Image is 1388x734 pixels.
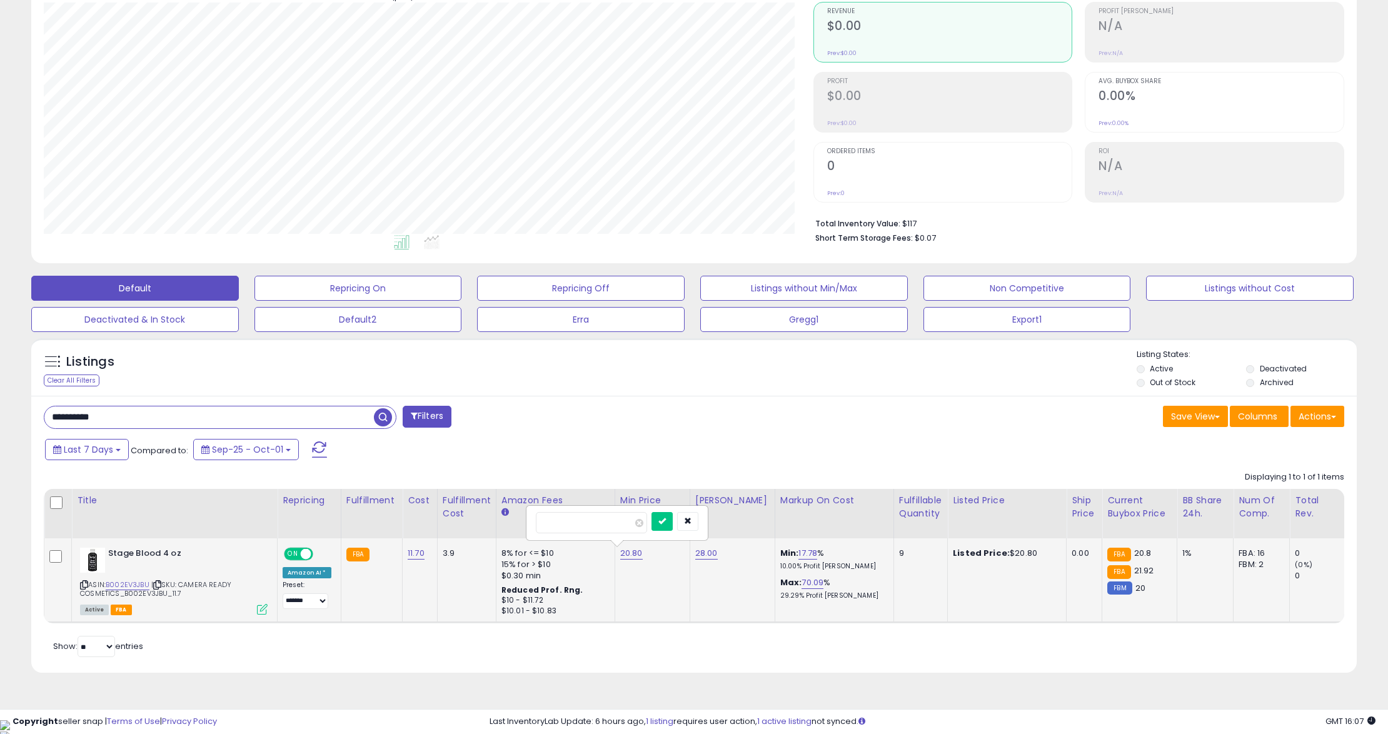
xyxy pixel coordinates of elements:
[757,715,812,727] a: 1 active listing
[162,715,217,727] a: Privacy Policy
[1239,548,1280,559] div: FBA: 16
[64,443,113,456] span: Last 7 Days
[1290,406,1344,427] button: Actions
[501,548,605,559] div: 8% for <= $10
[443,494,491,520] div: Fulfillment Cost
[899,494,942,520] div: Fulfillable Quantity
[827,8,1072,15] span: Revenue
[501,507,509,518] small: Amazon Fees.
[501,570,605,581] div: $0.30 min
[1150,363,1173,374] label: Active
[77,494,272,507] div: Title
[780,576,802,588] b: Max:
[1295,570,1345,581] div: 0
[827,49,857,57] small: Prev: $0.00
[1230,406,1289,427] button: Columns
[501,595,605,606] div: $10 - $11.72
[477,276,685,301] button: Repricing Off
[311,549,331,560] span: OFF
[1150,377,1195,388] label: Out of Stock
[31,307,239,332] button: Deactivated & In Stock
[1099,19,1344,36] h2: N/A
[1295,494,1340,520] div: Total Rev.
[80,580,231,598] span: | SKU: CAMERA READY COSMETICS_B002EV3JBU_11.7
[1238,410,1277,423] span: Columns
[501,494,610,507] div: Amazon Fees
[1260,377,1294,388] label: Archived
[346,494,397,507] div: Fulfillment
[111,605,132,615] span: FBA
[80,605,109,615] span: All listings currently available for purchase on Amazon
[700,276,908,301] button: Listings without Min/Max
[700,307,908,332] button: Gregg1
[45,439,129,460] button: Last 7 Days
[827,159,1072,176] h2: 0
[403,406,451,428] button: Filters
[827,189,845,197] small: Prev: 0
[107,715,160,727] a: Terms of Use
[695,547,718,560] a: 28.00
[1072,548,1092,559] div: 0.00
[31,276,239,301] button: Default
[1107,581,1132,595] small: FBM
[620,547,643,560] a: 20.80
[780,577,884,600] div: %
[827,89,1072,106] h2: $0.00
[283,581,331,609] div: Preset:
[13,715,58,727] strong: Copyright
[501,606,605,616] div: $10.01 - $10.83
[1134,547,1152,559] span: 20.8
[1260,363,1307,374] label: Deactivated
[1146,276,1354,301] button: Listings without Cost
[780,562,884,571] p: 10.00% Profit [PERSON_NAME]
[1163,406,1228,427] button: Save View
[827,148,1072,155] span: Ordered Items
[44,375,99,386] div: Clear All Filters
[798,547,817,560] a: 17.78
[899,548,938,559] div: 9
[923,276,1131,301] button: Non Competitive
[815,215,1335,230] li: $117
[443,548,486,559] div: 3.9
[1135,582,1145,594] span: 20
[1182,548,1224,559] div: 1%
[1099,8,1344,15] span: Profit [PERSON_NAME]
[827,119,857,127] small: Prev: $0.00
[1099,89,1344,106] h2: 0.00%
[1325,715,1375,727] span: 2025-10-9 16:07 GMT
[408,547,425,560] a: 11.70
[1099,189,1123,197] small: Prev: N/A
[108,548,260,563] b: Stage Blood 4 oz
[953,548,1057,559] div: $20.80
[254,276,462,301] button: Repricing On
[80,548,268,613] div: ASIN:
[953,547,1010,559] b: Listed Price:
[1295,548,1345,559] div: 0
[646,715,673,727] a: 1 listing
[1245,471,1344,483] div: Displaying 1 to 1 of 1 items
[780,548,884,571] div: %
[1137,349,1357,361] p: Listing States:
[780,547,799,559] b: Min:
[1107,548,1130,561] small: FBA
[815,218,900,229] b: Total Inventory Value:
[1099,148,1344,155] span: ROI
[283,567,331,578] div: Amazon AI *
[1099,49,1123,57] small: Prev: N/A
[953,494,1061,507] div: Listed Price
[346,548,370,561] small: FBA
[802,576,823,589] a: 70.09
[1107,565,1130,579] small: FBA
[1134,565,1154,576] span: 21.92
[780,591,884,600] p: 29.29% Profit [PERSON_NAME]
[1072,494,1097,520] div: Ship Price
[66,353,114,371] h5: Listings
[131,445,188,456] span: Compared to:
[1107,494,1172,520] div: Current Buybox Price
[193,439,299,460] button: Sep-25 - Oct-01
[695,494,770,507] div: [PERSON_NAME]
[53,640,143,652] span: Show: entries
[1295,560,1312,570] small: (0%)
[80,548,105,573] img: 31DbSpUhbhL._SL40_.jpg
[815,233,913,243] b: Short Term Storage Fees:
